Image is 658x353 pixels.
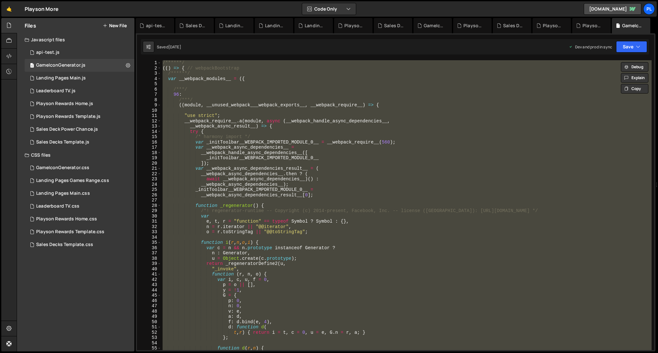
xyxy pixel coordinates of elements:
div: Playson Rewards Template.js [543,22,563,29]
div: 45 [137,293,161,298]
div: Javascript files [17,33,134,46]
div: 1 [137,60,161,66]
div: GameIconGenerator.js [622,22,643,29]
div: 15074/39399.js [25,136,134,149]
div: GameIconGenerator.css [36,165,89,171]
div: 31 [137,219,161,224]
div: 8 [137,97,161,103]
button: Explain [621,73,648,83]
div: Sales Decks Template.css [384,22,405,29]
div: 39 [137,261,161,267]
div: 21 [137,166,161,171]
div: Playson More [25,5,59,13]
div: 30 [137,214,161,219]
div: Landing Pages Main.css [36,191,90,196]
div: Dev and prod in sync [569,44,612,50]
div: Leaderboard TV.js [36,88,76,94]
div: Landing Pages Main.css [265,22,285,29]
div: 36 [137,245,161,251]
div: 44 [137,288,161,293]
div: 15074/39400.css [25,187,134,200]
div: Sales Decks Template.js [186,22,206,29]
div: Playson Rewards Template.js [36,114,100,119]
div: 12 [137,119,161,124]
div: 48 [137,309,161,314]
div: CSS files [17,149,134,161]
div: Playson Rewards Home.css [36,216,97,222]
div: 28 [137,203,161,209]
div: Playson Rewards Template.css [36,229,104,235]
div: 29 [137,208,161,214]
div: 7 [137,92,161,97]
div: 10 [137,108,161,113]
div: 15074/39397.js [25,110,134,123]
div: 11 [137,113,161,119]
div: 20 [137,161,161,166]
div: 15074/39404.js [25,85,134,97]
div: Sales Decks Template.js [36,139,89,145]
div: Landing Pages Main.js [36,75,86,81]
div: 51 [137,324,161,330]
div: 15074/39398.css [25,238,134,251]
div: 15074/39405.css [25,200,134,213]
div: Saved [157,44,181,50]
div: 18 [137,150,161,156]
a: 🤙 [1,1,17,17]
div: 23 [137,176,161,182]
div: api-test.js [36,50,60,55]
div: Landing Pages Games Range.css [225,22,246,29]
div: 15074/39395.js [25,72,134,85]
div: 15074/39401.css [25,174,134,187]
div: 13 [137,124,161,129]
div: 37 [137,250,161,256]
h2: Files [25,22,36,29]
div: 22 [137,171,161,177]
div: 15074/40743.js [25,123,134,136]
div: 55 [137,346,161,351]
button: Save [616,41,647,53]
div: 50 [137,319,161,325]
div: GameIconGenerator.css [424,22,444,29]
div: 35 [137,240,161,245]
span: 1 [30,63,34,69]
div: 4 [137,76,161,82]
div: 41 [137,272,161,277]
div: 47 [137,303,161,309]
div: Landing Pages Main.js [305,22,325,29]
div: 15074/45984.js [25,46,134,59]
div: 52 [137,330,161,335]
div: 6 [137,87,161,92]
div: api-test.js [146,22,166,29]
div: 32 [137,224,161,230]
div: 27 [137,198,161,203]
div: 15074/39396.css [25,226,134,238]
div: 26 [137,193,161,198]
div: Playson Rewards Home.css [344,22,365,29]
button: Code Only [302,3,356,15]
div: 14 [137,129,161,135]
div: 49 [137,314,161,319]
div: Sales Deck Power Chance.js [36,127,98,132]
div: 2 [137,66,161,71]
div: 38 [137,256,161,261]
div: 40 [137,267,161,272]
div: 17 [137,145,161,150]
a: pl [643,3,655,15]
div: Playson Rewards Home.js [582,22,603,29]
div: Sales Deck Power Chance.js [503,22,524,29]
div: 3 [137,71,161,76]
div: 15 [137,134,161,140]
div: 54 [137,341,161,346]
div: 25 [137,187,161,193]
button: Debug [621,62,648,72]
div: 46 [137,298,161,304]
div: 15074/41113.css [25,161,134,174]
div: 9 [137,103,161,108]
div: 15074/39403.js [25,97,134,110]
div: Playson Rewards Home.js [36,101,93,107]
div: Leaderboard TV.css [36,203,79,209]
div: GameIconGenerator.js [36,62,85,68]
div: 43 [137,282,161,288]
a: [DOMAIN_NAME] [584,3,641,15]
